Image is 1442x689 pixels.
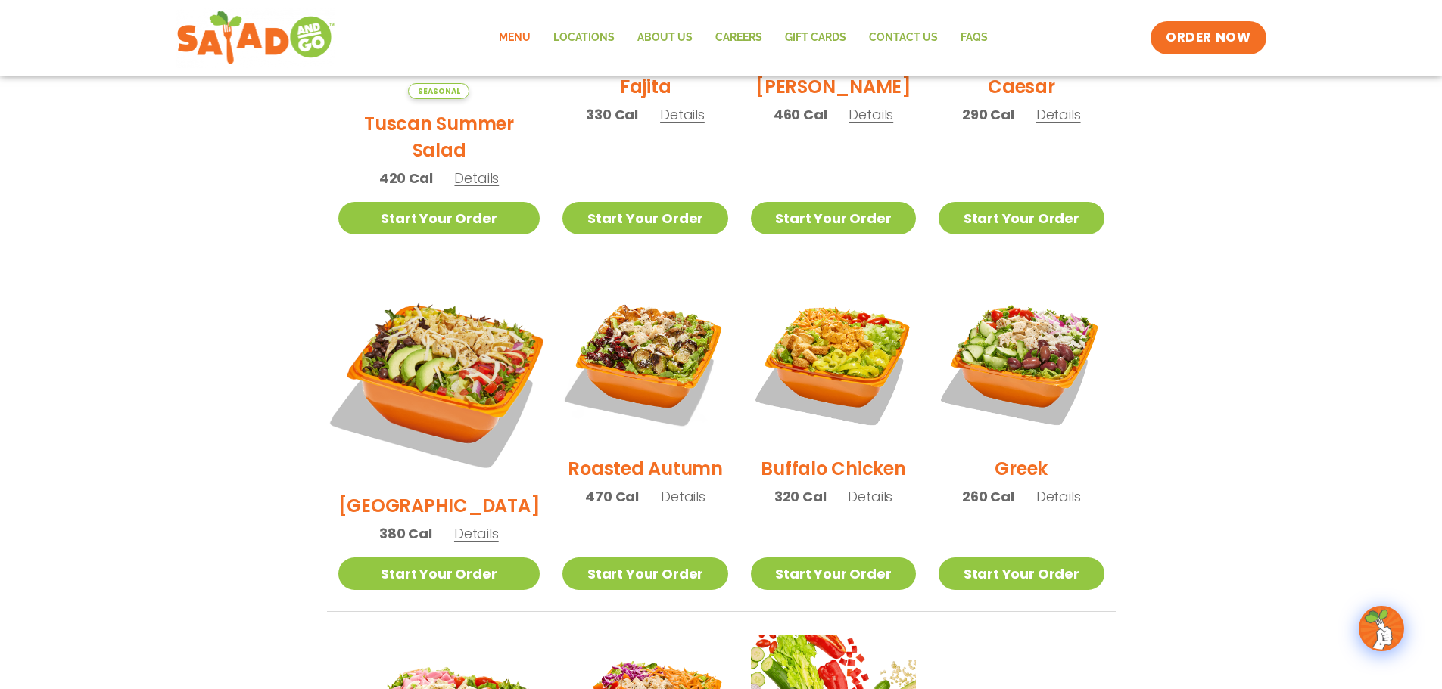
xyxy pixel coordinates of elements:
a: Start Your Order [939,557,1104,590]
a: Start Your Order [751,557,916,590]
img: Product photo for Buffalo Chicken Salad [751,279,916,444]
a: Contact Us [858,20,949,55]
a: Start Your Order [338,202,540,234]
h2: [GEOGRAPHIC_DATA] [338,492,540,519]
a: FAQs [949,20,999,55]
a: Menu [487,20,542,55]
img: Product photo for Roasted Autumn Salad [562,279,727,444]
h2: Roasted Autumn [568,455,723,482]
a: Start Your Order [562,557,727,590]
img: new-SAG-logo-768×292 [176,8,336,68]
h2: Tuscan Summer Salad [338,110,540,163]
h2: [PERSON_NAME] [755,73,911,100]
span: Seasonal [408,83,469,99]
span: 290 Cal [962,104,1014,125]
span: 420 Cal [379,168,433,188]
span: 460 Cal [774,104,827,125]
a: Start Your Order [338,557,540,590]
h2: Buffalo Chicken [761,455,905,482]
a: Start Your Order [751,202,916,234]
a: Locations [542,20,626,55]
span: Details [661,487,705,506]
span: Details [454,169,499,188]
span: Details [1036,105,1081,124]
span: Details [848,487,892,506]
span: Details [1036,487,1081,506]
h2: Caesar [988,73,1055,100]
span: ORDER NOW [1166,29,1250,47]
a: About Us [626,20,704,55]
span: Details [849,105,893,124]
span: 260 Cal [962,486,1014,507]
h2: Greek [995,455,1048,482]
a: Careers [704,20,774,55]
a: Start Your Order [562,202,727,234]
span: Details [660,105,705,124]
span: 330 Cal [586,104,638,125]
h2: Fajita [620,73,671,100]
a: ORDER NOW [1151,21,1266,54]
nav: Menu [487,20,999,55]
img: wpChatIcon [1360,607,1403,650]
img: Product photo for Greek Salad [939,279,1104,444]
span: 470 Cal [585,486,639,507]
span: Details [454,524,499,543]
img: Product photo for BBQ Ranch Salad [320,262,557,498]
a: Start Your Order [939,202,1104,234]
span: 380 Cal [379,523,432,544]
a: GIFT CARDS [774,20,858,55]
span: 320 Cal [774,486,827,507]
